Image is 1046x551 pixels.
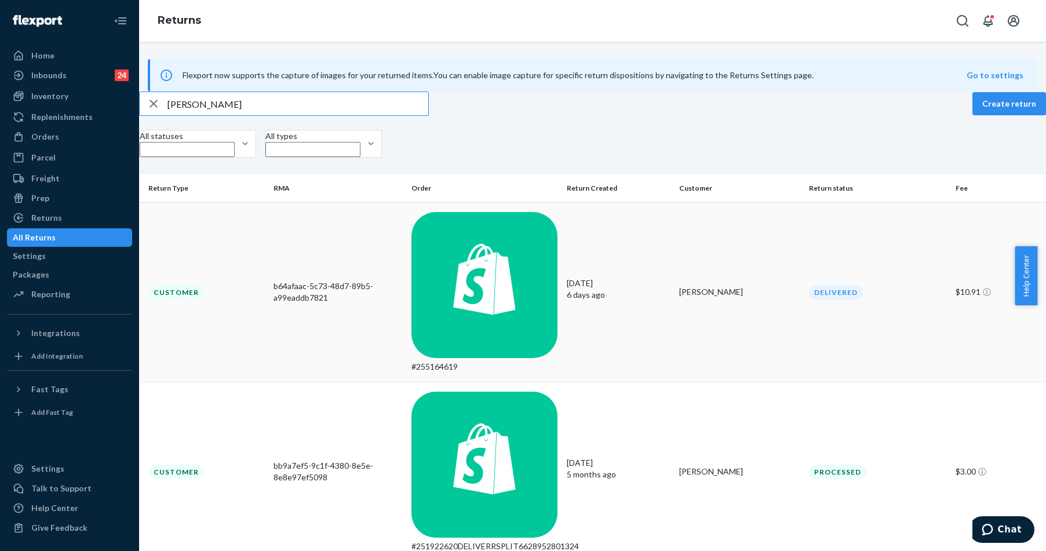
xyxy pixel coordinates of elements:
a: Orders [7,127,132,146]
div: Inventory [31,90,68,102]
div: Prep [31,192,49,204]
th: Order [407,174,562,202]
button: Create return [972,92,1046,115]
button: Go to settings [967,70,1023,81]
p: 5 months ago [567,469,670,480]
th: RMA [269,174,407,202]
th: Return status [804,174,951,202]
a: Parcel [7,148,132,167]
div: All statuses [140,130,235,142]
div: Freight [31,173,60,184]
a: Add Integration [7,347,132,366]
input: All statuses [140,142,235,157]
a: Settings [7,459,132,478]
div: Customer [148,465,204,479]
button: Integrations [7,324,132,342]
a: Settings [7,247,132,265]
div: [DATE] [567,278,670,301]
input: Search returns by rma, id, tracking number [167,92,428,115]
span: You can enable image capture for specific return dispositions by navigating to the Returns Settin... [433,70,814,80]
div: Give Feedback [31,522,88,534]
button: Close Navigation [109,9,132,32]
div: Help Center [31,502,78,514]
div: Replenishments [31,111,93,123]
div: Settings [31,463,64,475]
span: Flexport now supports the capture of images for your returned items. [183,70,433,80]
ol: breadcrumbs [148,4,210,38]
div: 24 [115,70,129,81]
div: Home [31,50,54,61]
a: Inventory [7,87,132,105]
button: Open Search Box [951,9,974,32]
div: Settings [13,250,46,262]
a: Inbounds24 [7,66,132,85]
div: Reporting [31,289,70,300]
div: [PERSON_NAME] [679,286,800,298]
div: [PERSON_NAME] [679,466,800,477]
div: b64afaac-5c73-48d7-89b5-a99eaddb7821 [274,280,402,304]
a: Returns [7,209,132,227]
div: [DATE] [567,457,670,480]
div: Orders [31,131,59,143]
a: Packages [7,265,132,284]
button: Open account menu [1002,9,1025,32]
a: Add Fast Tag [7,403,132,422]
div: All types [265,130,360,142]
div: bb9a7ef5-9c1f-4380-8e5e-8e8e97ef5098 [274,460,402,483]
input: All types [265,142,360,157]
div: Fast Tags [31,384,68,395]
div: Talk to Support [31,483,92,494]
th: Fee [951,174,1046,202]
div: Returns [31,212,62,224]
th: Customer [675,174,804,202]
div: Packages [13,269,49,280]
a: Replenishments [7,108,132,126]
div: #255164619 [411,361,557,373]
div: Parcel [31,152,56,163]
div: Delivered [809,285,863,300]
div: Customer [148,285,204,300]
iframe: Opens a widget where you can chat to one of our agents [972,516,1034,545]
button: Open notifications [976,9,1000,32]
p: 6 days ago [567,289,670,301]
a: Reporting [7,285,132,304]
a: Freight [7,169,132,188]
th: Return Created [562,174,675,202]
a: Home [7,46,132,65]
button: Help Center [1015,246,1037,305]
div: All Returns [13,232,56,243]
a: Help Center [7,499,132,517]
img: Flexport logo [13,15,62,27]
a: All Returns [7,228,132,247]
div: Inbounds [31,70,67,81]
th: Return Type [139,174,269,202]
button: Fast Tags [7,380,132,399]
td: $10.91 [951,202,1046,382]
button: Give Feedback [7,519,132,537]
a: Returns [158,14,201,27]
div: Add Integration [31,351,83,361]
div: Processed [809,465,866,479]
a: Prep [7,189,132,207]
button: Talk to Support [7,479,132,498]
div: Integrations [31,327,80,339]
div: Add Fast Tag [31,407,73,417]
